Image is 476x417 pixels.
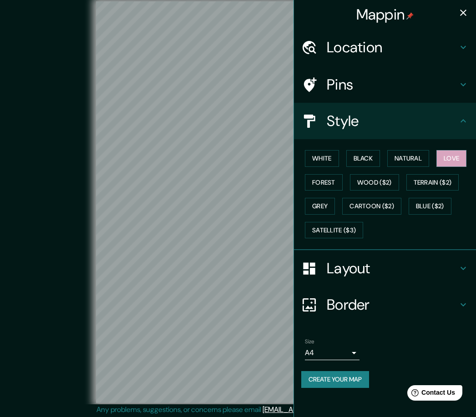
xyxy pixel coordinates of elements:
[327,259,458,277] h4: Layout
[346,150,380,167] button: Black
[406,12,414,20] img: pin-icon.png
[294,66,476,103] div: Pins
[294,286,476,323] div: Border
[406,174,459,191] button: Terrain ($2)
[342,198,401,215] button: Cartoon ($2)
[294,29,476,65] div: Location
[305,338,314,346] label: Size
[96,1,380,403] canvas: Map
[301,371,369,388] button: Create your map
[294,103,476,139] div: Style
[436,150,466,167] button: Love
[305,174,343,191] button: Forest
[387,150,429,167] button: Natural
[327,112,458,130] h4: Style
[356,5,414,24] h4: Mappin
[395,382,466,407] iframe: Help widget launcher
[327,296,458,314] h4: Border
[305,150,339,167] button: White
[327,38,458,56] h4: Location
[305,198,335,215] button: Grey
[305,346,360,360] div: A4
[305,222,363,239] button: Satellite ($3)
[409,198,451,215] button: Blue ($2)
[327,75,458,94] h4: Pins
[96,404,376,415] p: Any problems, suggestions, or concerns please email .
[263,405,375,414] a: [EMAIL_ADDRESS][DOMAIN_NAME]
[294,250,476,286] div: Layout
[350,174,399,191] button: Wood ($2)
